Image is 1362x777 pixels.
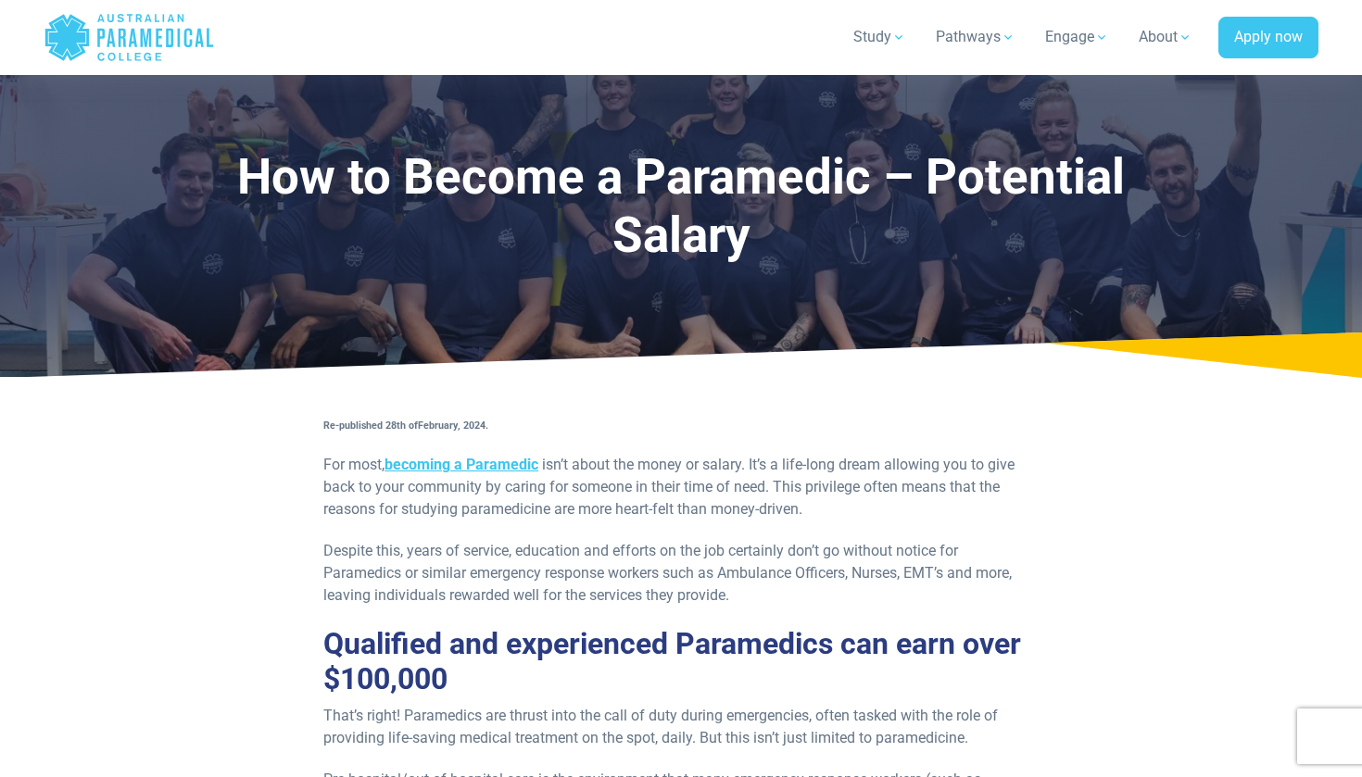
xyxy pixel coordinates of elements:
a: Pathways [925,11,1027,63]
strong: Re-published 28th of , 2024. [323,420,488,432]
p: That’s right! Paramedics are thrust into the call of duty during emergencies, often tasked with t... [323,705,1039,749]
p: For most, isn’t about the money or salary. It’s a life-long dream allowing you to give back to yo... [323,454,1039,520]
a: Australian Paramedical College [44,7,215,68]
a: Engage [1034,11,1120,63]
a: Apply now [1218,17,1318,59]
h2: Qualified and experienced Paramedics can earn over $100,000 [323,626,1039,697]
a: About [1128,11,1204,63]
a: Study [842,11,917,63]
a: becoming a Paramedic [385,456,538,473]
h1: How to Become a Paramedic – Potential Salary [203,148,1159,266]
p: Despite this, years of service, education and efforts on the job certainly don’t go without notic... [323,540,1039,607]
b: February [418,420,458,432]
